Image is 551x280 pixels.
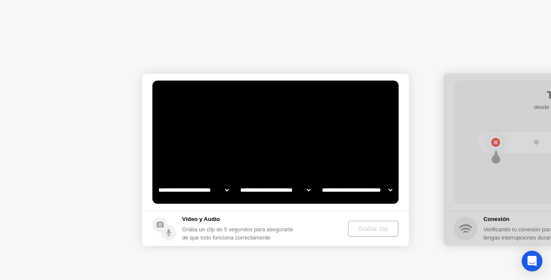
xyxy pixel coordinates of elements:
[351,225,395,232] div: Grabar clip
[320,181,394,199] select: Available microphones
[182,215,297,224] h5: Vídeo y Audio
[182,225,297,242] div: Graba un clip de 5 segundos para asegurarte de que todo funciona correctamente
[522,251,542,271] div: Open Intercom Messenger
[348,221,399,237] button: Grabar clip
[238,181,312,199] select: Available speakers
[157,181,230,199] select: Available cameras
